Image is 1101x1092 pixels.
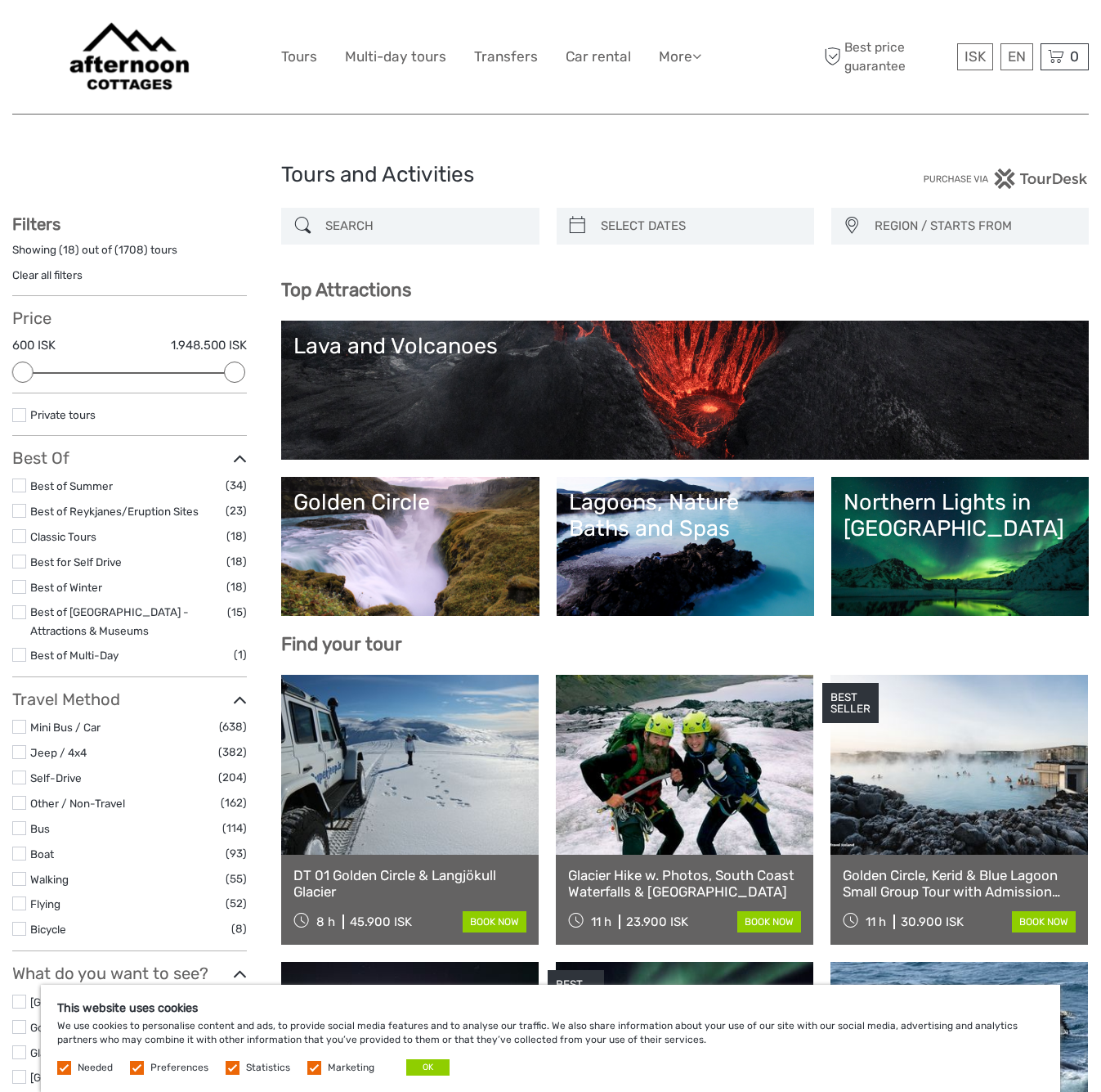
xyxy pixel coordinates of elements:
[822,683,879,724] div: BEST SELLER
[234,645,247,664] span: (1)
[221,793,247,812] span: (162)
[406,1059,450,1076] button: OK
[12,964,247,983] h3: What do you want to see?
[964,48,986,65] span: ISK
[150,1061,208,1075] label: Preferences
[293,489,526,604] a: Golden Circle
[119,242,144,258] label: 1708
[23,29,185,42] p: We're away right now. Please check back later!
[281,162,820,188] h1: Tours and Activities
[319,212,530,240] input: SEARCH
[30,847,54,861] a: Boat
[293,333,1076,359] div: Lava and Volcanoes
[57,1001,1044,1015] h5: This website uses cookies
[293,489,526,515] div: Golden Circle
[281,633,402,655] b: Find your tour
[226,552,247,571] span: (18)
[63,242,75,258] label: 18
[12,214,60,234] strong: Filters
[30,605,189,637] a: Best of [GEOGRAPHIC_DATA] - Attractions & Museums
[30,1071,141,1084] a: [GEOGRAPHIC_DATA]
[30,822,50,835] a: Bus
[844,489,1076,542] div: Northern Lights in [GEOGRAPHIC_DATA]
[226,894,247,913] span: (52)
[58,12,200,101] img: 1620-2dbec36e-e544-401a-8573-09ddce833e2c_logo_big.jpg
[474,45,538,69] a: Transfers
[281,279,411,301] b: Top Attractions
[30,1021,97,1034] a: Golden Circle
[12,242,247,267] div: Showing ( ) out of ( ) tours
[569,489,802,542] div: Lagoons, Nature Baths and Spas
[30,408,96,421] a: Private tours
[328,1061,374,1075] label: Marketing
[226,476,247,495] span: (34)
[1000,43,1033,70] div: EN
[866,914,886,929] span: 11 h
[78,1061,113,1075] label: Needed
[30,479,113,492] a: Best of Summer
[41,985,1060,1092] div: We use cookies to personalise content and ads, to provide social media features and to analyse ou...
[1067,48,1081,65] span: 0
[30,995,141,1009] a: [GEOGRAPHIC_DATA]
[626,914,688,929] div: 23.900 ISK
[30,505,199,518] a: Best of Reykjanes/Eruption Sites
[30,771,82,784] a: Self-Drive
[12,337,56,354] label: 600 ISK
[12,308,247,328] h3: Price
[218,743,247,762] span: (382)
[12,690,247,709] h3: Travel Method
[281,45,317,69] a: Tours
[231,919,247,938] span: (8)
[30,873,69,886] a: Walking
[901,914,964,929] div: 30.900 ISK
[659,45,701,69] a: More
[12,268,83,281] a: Clear all filters
[843,867,1076,901] a: Golden Circle, Kerid & Blue Lagoon Small Group Tour with Admission Ticket
[463,911,526,932] a: book now
[923,169,1089,189] img: PurchaseViaTourDesk.png
[844,489,1076,604] a: Northern Lights in [GEOGRAPHIC_DATA]
[226,870,247,888] span: (55)
[218,768,247,787] span: (204)
[30,923,66,936] a: Bicycle
[820,38,953,74] span: Best price guarantee
[293,333,1076,447] a: Lava and Volcanoes
[226,527,247,546] span: (18)
[30,897,60,910] a: Flying
[226,844,247,863] span: (93)
[316,914,335,929] span: 8 h
[30,555,122,568] a: Best for Self Drive
[569,489,802,604] a: Lagoons, Nature Baths and Spas
[737,911,801,932] a: book now
[30,797,125,810] a: Other / Non-Travel
[30,649,119,662] a: Best of Multi-Day
[226,577,247,596] span: (18)
[350,914,412,929] div: 45.900 ISK
[566,45,631,69] a: Car rental
[568,867,801,901] a: Glacier Hike w. Photos, South Coast Waterfalls & [GEOGRAPHIC_DATA]
[12,448,247,468] h3: Best Of
[226,501,247,520] span: (23)
[594,212,806,240] input: SELECT DATES
[30,721,101,734] a: Mini Bus / Car
[548,970,604,1011] div: BEST SELLER
[867,213,1081,240] button: REGION / STARTS FROM
[171,337,247,354] label: 1.948.500 ISK
[591,914,611,929] span: 11 h
[246,1061,290,1075] label: Statistics
[222,819,247,838] span: (114)
[30,581,102,594] a: Best of Winter
[219,717,247,736] span: (638)
[293,867,526,901] a: DT 01 Golden Circle & Langjökull Glacier
[30,530,96,543] a: Classic Tours
[188,25,208,45] button: Open LiveChat chat widget
[30,746,87,759] a: Jeep / 4x4
[345,45,446,69] a: Multi-day tours
[227,603,247,622] span: (15)
[30,1046,70,1059] a: Glaciers
[1012,911,1076,932] a: book now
